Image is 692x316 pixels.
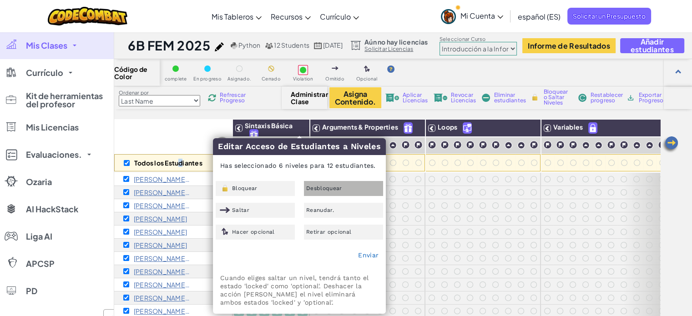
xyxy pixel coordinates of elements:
span: Variables [553,123,583,131]
span: Recursos [271,12,303,21]
img: IconReset.svg [578,94,586,102]
p: Dulce Maria Lance Arcos s [134,294,191,301]
img: avatar [441,9,456,24]
p: Samuel M [134,241,187,249]
span: Violation [293,76,313,81]
p: Dante n [134,255,191,262]
span: En progreso [193,76,222,81]
span: Desbloquear [306,186,342,191]
img: CodeCombat logo [48,7,127,25]
span: Bloquear [232,186,258,191]
h1: 6B FEM 2025 [128,37,210,54]
span: Saltar [232,207,249,213]
img: IconArchive.svg [626,94,635,102]
img: calendar.svg [314,42,322,49]
span: Loops [438,123,457,131]
span: Administrar Clase [291,90,318,105]
button: Asigna Contenido. [329,87,382,108]
span: Restablecer progreso [590,92,623,103]
span: AI HackStack [26,205,78,213]
img: IconLock.svg [220,184,230,192]
img: IconUnlockWithCall.svg [463,123,471,133]
p: Jeronimo Severiche Montes O [134,268,191,275]
img: IconSkippedLevel.svg [332,66,338,70]
img: IconPracticeLevel.svg [505,141,512,149]
a: Recursos [266,4,315,29]
img: IconChallengeLevel.svg [658,140,667,149]
img: IconChallengeLevel.svg [440,140,449,149]
img: IconReload.svg [208,94,216,102]
a: Mi Cuenta [436,2,508,30]
img: IconLicenseRevoke.svg [434,94,447,102]
img: IconChallengeLevel.svg [414,140,423,149]
a: español (ES) [513,4,565,29]
p: Todos los Estudiantes [134,159,202,166]
span: Cerrado [262,76,281,81]
span: Liga AI [26,232,52,241]
span: Aplicar Licencias [403,92,428,103]
span: Opcional [356,76,378,81]
img: IconFreeLevelv2.svg [250,130,258,140]
img: IconChallengeLevel.svg [401,140,410,149]
span: Sintaxis Básica [245,121,293,130]
img: IconHint.svg [387,65,394,73]
label: Seleccionar Curso [439,35,517,43]
img: python.png [231,42,237,49]
h3: Editar Acceso de Estudiantes a Niveles [213,138,386,155]
span: Asignado. [227,76,251,81]
img: MultipleUsers.png [265,42,273,49]
span: Añadir estudiantes [628,38,677,53]
span: Omitido [325,76,344,81]
p: Salma Lucia Hernández Espinsa A [134,202,191,209]
img: IconChallengeLevel.svg [428,140,436,149]
a: Solicitar un Presupuesto [567,8,651,25]
a: Solicitar Licencias [364,45,428,53]
span: Arguments & Properties [322,123,398,131]
img: iconPencil.svg [215,42,224,51]
span: Retirar opcional [306,229,351,235]
button: Añadir estudiantes [620,38,684,53]
img: IconChallengeLevel.svg [620,140,628,149]
img: IconChallengeLevel.svg [556,140,565,149]
img: IconChallengeLevel.svg [569,140,577,149]
span: español (ES) [518,12,561,21]
span: 12 Students [274,41,309,49]
p: Martin E96657664 2 [134,176,191,183]
img: IconOptionalLevel.svg [220,228,230,236]
img: IconPracticeLevel.svg [633,141,641,149]
a: Mis Tableros [207,4,266,29]
img: IconChallengeLevel.svg [543,140,552,149]
span: Currículo [26,69,63,77]
span: Mis Tableros [212,12,253,21]
span: Currículo [320,12,351,21]
p: Cuando eliges saltar un nivel, tendrá tanto el estado 'locked' como 'optional'. Deshacer la acció... [220,274,379,306]
img: IconPaidLevel.svg [589,123,597,133]
p: Matias Barreto O [134,281,191,288]
span: Mis Licencias [26,123,79,131]
img: IconSkippedLevel.svg [220,206,230,214]
span: Evaluaciones. [26,150,82,159]
span: Ozaria [26,178,52,186]
p: Antonella Delgado Ramos A [134,189,191,196]
img: IconChallengeLevel.svg [530,140,538,149]
img: IconRemoveStudents.svg [482,94,490,102]
p: Has seleccionado 6 niveles para 12 estudiantes. [213,155,385,176]
img: IconPracticeLevel.svg [646,141,653,149]
span: Hacer opcional [232,229,275,235]
img: IconChallengeLevel.svg [491,140,500,149]
img: IconChallengeLevel.svg [466,140,475,149]
a: Currículo [315,4,364,29]
img: IconPracticeLevel.svg [582,141,590,149]
img: IconOptionalLevel.svg [364,65,370,73]
p: Alvis Benitez [134,215,187,222]
img: Arrow_Left.png [661,135,679,154]
button: Informe de Resultados [522,38,616,53]
span: Mis Clases [26,41,67,50]
span: Código de Color [114,65,160,80]
a: Enviar [358,251,379,259]
span: Revocar Licencias [451,92,476,103]
img: IconLock.svg [530,93,540,101]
